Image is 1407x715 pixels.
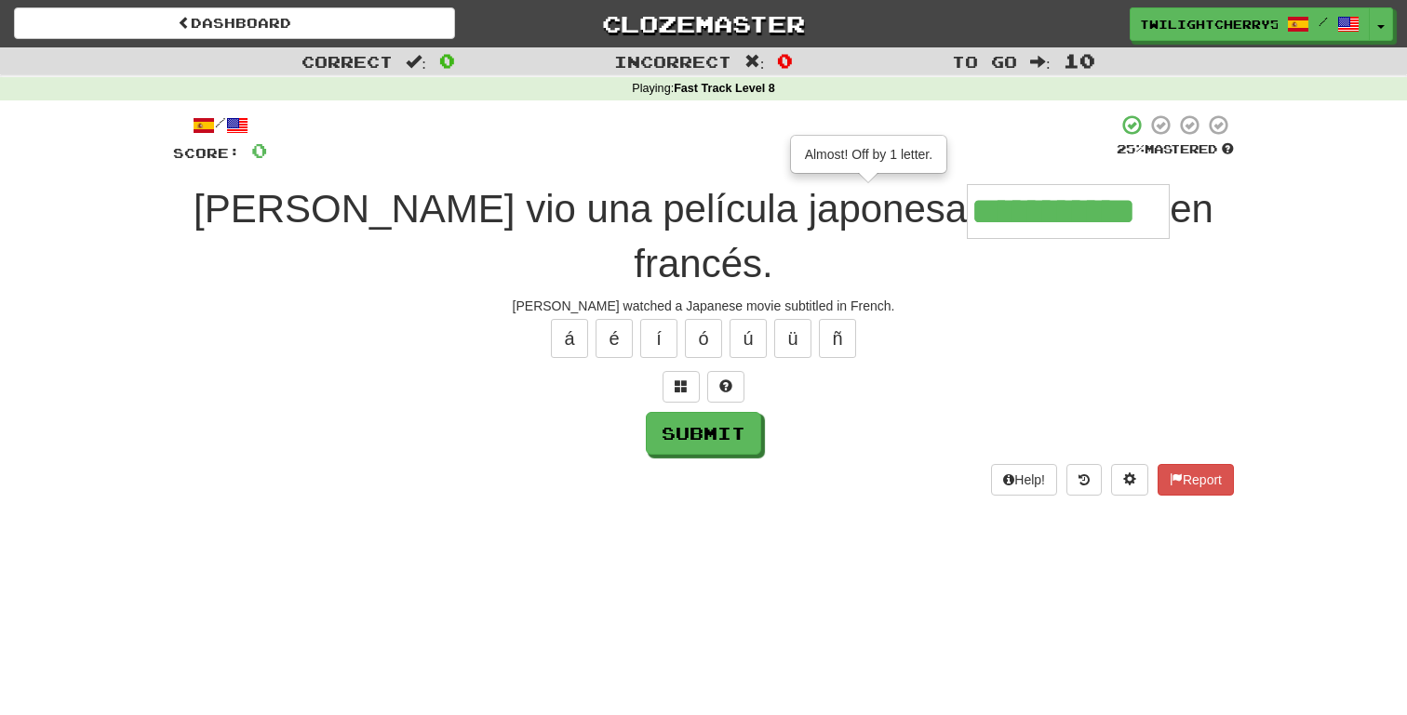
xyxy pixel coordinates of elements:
[173,145,240,161] span: Score:
[777,49,793,72] span: 0
[1117,141,1234,158] div: Mastered
[685,319,722,358] button: ó
[646,412,761,455] button: Submit
[301,52,393,71] span: Correct
[173,297,1234,315] div: [PERSON_NAME] watched a Japanese movie subtitled in French.
[439,49,455,72] span: 0
[483,7,924,40] a: Clozemaster
[634,187,1213,285] span: en francés.
[173,113,267,137] div: /
[744,54,765,70] span: :
[1066,464,1102,496] button: Round history (alt+y)
[1319,15,1328,28] span: /
[1140,16,1278,33] span: TwilightCherry5969
[819,319,856,358] button: ñ
[663,371,700,403] button: Switch sentence to multiple choice alt+p
[251,139,267,162] span: 0
[406,54,426,70] span: :
[1130,7,1370,41] a: TwilightCherry5969 /
[991,464,1057,496] button: Help!
[551,319,588,358] button: á
[805,147,932,162] span: Almost! Off by 1 letter.
[674,82,775,95] strong: Fast Track Level 8
[730,319,767,358] button: ú
[194,187,967,231] span: [PERSON_NAME] vio una película japonesa
[1064,49,1095,72] span: 10
[952,52,1017,71] span: To go
[596,319,633,358] button: é
[1117,141,1145,156] span: 25 %
[14,7,455,39] a: Dashboard
[774,319,811,358] button: ü
[640,319,677,358] button: í
[614,52,731,71] span: Incorrect
[1030,54,1051,70] span: :
[707,371,744,403] button: Single letter hint - you only get 1 per sentence and score half the points! alt+h
[1158,464,1234,496] button: Report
